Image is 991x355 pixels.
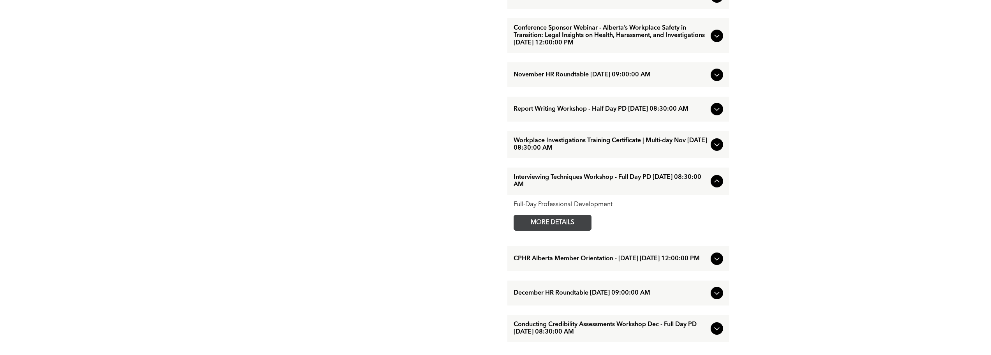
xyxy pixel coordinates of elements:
div: Full-Day Professional Development [514,201,723,208]
a: MORE DETAILS [514,215,591,231]
span: Workplace Investigations Training Certificate | Multi-day Nov [DATE] 08:30:00 AM [514,137,708,152]
span: CPHR Alberta Member Orientation - [DATE] [DATE] 12:00:00 PM [514,255,708,263]
span: November HR Roundtable [DATE] 09:00:00 AM [514,71,708,79]
span: Report Writing Workshop - Half Day PD [DATE] 08:30:00 AM [514,106,708,113]
span: Interviewing Techniques Workshop - Full Day PD [DATE] 08:30:00 AM [514,174,708,189]
span: December HR Roundtable [DATE] 09:00:00 AM [514,290,708,297]
span: MORE DETAILS [522,215,583,230]
span: Conducting Credibility Assessments Workshop Dec - Full Day PD [DATE] 08:30:00 AM [514,321,708,336]
span: Conference Sponsor Webinar - Alberta’s Workplace Safety in Transition: Legal Insights on Health, ... [514,25,708,47]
